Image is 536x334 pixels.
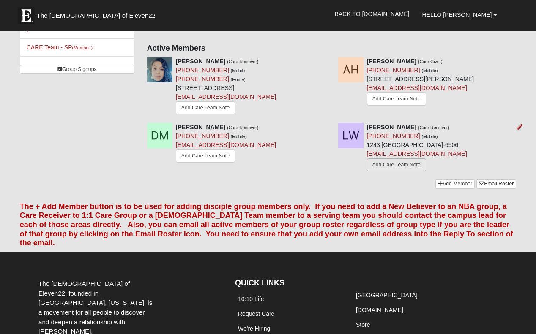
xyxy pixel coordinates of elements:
a: [PHONE_NUMBER] [176,133,229,139]
small: (Care Receiver) [227,59,258,64]
a: [EMAIL_ADDRESS][DOMAIN_NAME] [176,141,276,148]
a: Add Care Team Note [367,158,426,171]
div: [STREET_ADDRESS][PERSON_NAME] [367,57,474,108]
a: [EMAIL_ADDRESS][DOMAIN_NAME] [367,84,467,91]
img: Eleven22 logo [18,7,35,24]
a: [EMAIL_ADDRESS][DOMAIN_NAME] [367,150,467,157]
div: 1243 [GEOGRAPHIC_DATA]-6506 [367,123,467,174]
strong: [PERSON_NAME] [367,58,416,65]
a: Email Roster [476,179,516,188]
a: The [DEMOGRAPHIC_DATA] of Eleven22 [14,3,183,24]
a: Back to [DOMAIN_NAME] [328,3,416,24]
span: Hello [PERSON_NAME] [422,11,492,18]
small: (Mobile) [231,68,247,73]
a: Add Care Team Note [176,149,235,163]
strong: [PERSON_NAME] [176,58,225,65]
a: [GEOGRAPHIC_DATA] [356,292,418,299]
div: [STREET_ADDRESS] [176,57,276,117]
a: Request Care [238,310,274,317]
a: Group Signups [20,65,134,74]
a: Add Care Team Note [176,101,235,114]
small: (Member ) [72,45,93,50]
a: Add Member [435,179,475,188]
strong: [PERSON_NAME] [176,124,225,130]
span: The [DEMOGRAPHIC_DATA] of Eleven22 [37,11,156,20]
a: Add Care Team Note [367,92,426,106]
a: Hello [PERSON_NAME] [416,4,503,25]
a: [PHONE_NUMBER] [367,67,420,73]
strong: [PERSON_NAME] [367,124,416,130]
a: 10:10 Life [238,296,264,302]
small: (Home) [231,77,246,82]
small: (Care Receiver) [227,125,258,130]
a: [EMAIL_ADDRESS][DOMAIN_NAME] [176,93,276,100]
font: The + Add Member button is to be used for adding disciple group members only. If you need to add ... [20,202,513,247]
a: [PHONE_NUMBER] [176,76,229,82]
small: (Mobile) [421,134,438,139]
h4: Active Members [147,44,516,53]
a: [DOMAIN_NAME] [356,307,403,313]
h4: QUICK LINKS [235,279,340,288]
a: [PHONE_NUMBER] [367,133,420,139]
a: [PHONE_NUMBER] [176,67,229,73]
small: (Care Giver) [418,59,443,64]
small: (Mobile) [421,68,438,73]
small: (Care Receiver) [418,125,449,130]
a: CARE Team - SP(Member ) [27,44,93,51]
small: (Mobile) [231,134,247,139]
